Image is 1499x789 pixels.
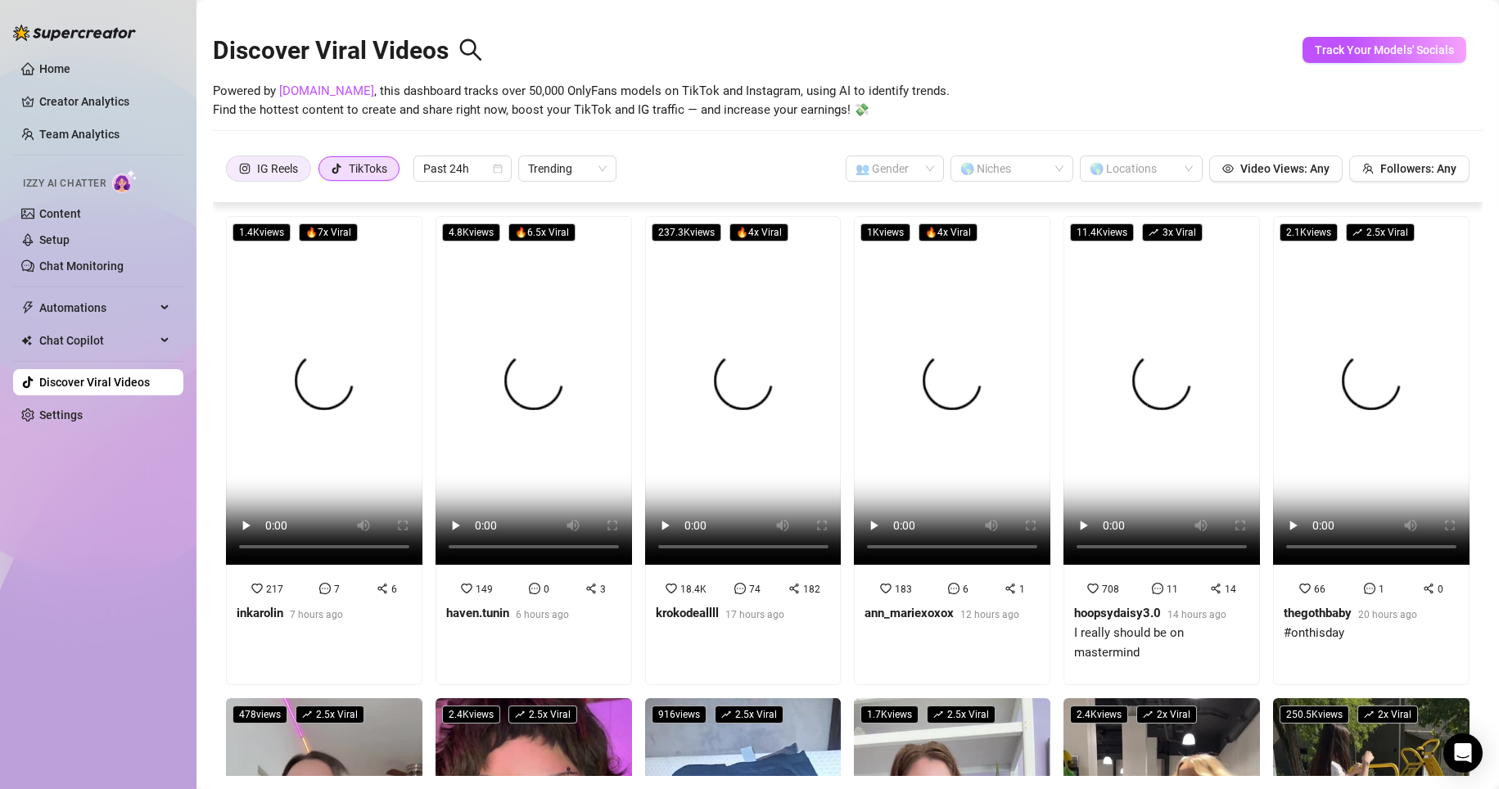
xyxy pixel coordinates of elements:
[493,164,503,174] span: calendar
[1167,584,1178,595] span: 11
[39,259,124,273] a: Chat Monitoring
[927,706,996,724] span: 2.5 x Viral
[39,207,81,220] a: Content
[1167,609,1226,620] span: 14 hours ago
[652,706,707,724] span: 916 views
[680,584,707,595] span: 18.4K
[1210,583,1221,594] span: share-alt
[39,233,70,246] a: Setup
[516,609,569,620] span: 6 hours ago
[302,710,312,719] span: rise
[39,327,156,354] span: Chat Copilot
[1438,584,1443,595] span: 0
[436,216,632,685] a: 4.8Kviews🔥6.5x Viral14903haven.tunin6 hours ago
[279,83,374,98] a: [DOMAIN_NAME]
[423,156,502,181] span: Past 24h
[442,223,500,241] span: 4.8K views
[1222,163,1234,174] span: eye
[1149,228,1158,237] span: rise
[865,606,954,620] strong: ann_mariexoxox
[1019,584,1025,595] span: 1
[1315,43,1454,56] span: Track Your Models' Socials
[226,216,422,685] a: 1.4Kviews🔥7x Viral21776inkarolin7 hours ago
[39,88,170,115] a: Creator Analytics
[21,335,32,346] img: Chat Copilot
[39,62,70,75] a: Home
[266,584,283,595] span: 217
[1346,223,1415,241] span: 2.5 x Viral
[39,376,150,389] a: Discover Viral Videos
[528,156,607,181] span: Trending
[715,706,783,724] span: 2.5 x Viral
[1143,710,1153,719] span: rise
[21,301,34,314] span: thunderbolt
[1074,624,1249,662] div: I really should be on mastermind
[112,169,138,193] img: AI Chatter
[895,584,912,595] span: 183
[1349,156,1470,182] button: Followers: Any
[1142,223,1203,241] span: 3 x Viral
[1005,583,1016,594] span: share-alt
[331,163,342,174] span: tik-tok
[1352,228,1362,237] span: rise
[233,223,291,241] span: 1.4K views
[1280,706,1349,724] span: 250.5K views
[508,706,577,724] span: 2.5 x Viral
[461,583,472,594] span: heart
[23,176,106,192] span: Izzy AI Chatter
[1364,710,1374,719] span: rise
[319,583,331,594] span: message
[721,710,731,719] span: rise
[251,583,263,594] span: heart
[39,408,83,422] a: Settings
[334,584,340,595] span: 7
[656,606,719,620] strong: krokodeallll
[880,583,892,594] span: heart
[666,583,677,594] span: heart
[1225,584,1236,595] span: 14
[948,583,959,594] span: message
[1070,706,1128,724] span: 2.4K views
[1087,583,1099,594] span: heart
[377,583,388,594] span: share-alt
[600,584,606,595] span: 3
[213,35,483,66] h2: Discover Viral Videos
[1284,624,1417,643] div: #onthisday
[508,223,576,241] span: 🔥 6.5 x Viral
[299,223,358,241] span: 🔥 7 x Viral
[1152,583,1163,594] span: message
[1102,584,1119,595] span: 708
[645,216,842,685] a: 237.3Kviews🔥4x Viral18.4K74182krokodeallll17 hours ago
[1074,606,1161,620] strong: hoopsydaisy3.0
[529,583,540,594] span: message
[860,706,919,724] span: 1.7K views
[1379,584,1384,595] span: 1
[1380,162,1456,175] span: Followers: Any
[1280,223,1338,241] span: 2.1K views
[803,584,820,595] span: 182
[1364,583,1375,594] span: message
[963,584,968,595] span: 6
[391,584,397,595] span: 6
[290,609,343,620] span: 7 hours ago
[1070,223,1134,241] span: 11.4K views
[239,163,251,174] span: instagram
[1423,583,1434,594] span: share-alt
[1358,609,1417,620] span: 20 hours ago
[446,606,509,620] strong: haven.tunin
[458,38,483,62] span: search
[1273,216,1470,685] a: 2.1Kviewsrise2.5x Viral6610thegothbaby20 hours ago#onthisday
[476,584,493,595] span: 149
[13,25,136,41] img: logo-BBDzfeDw.svg
[39,295,156,321] span: Automations
[788,583,800,594] span: share-alt
[1362,163,1374,174] span: team
[544,584,549,595] span: 0
[725,609,784,620] span: 17 hours ago
[652,223,721,241] span: 237.3K views
[442,706,500,724] span: 2.4K views
[213,82,950,120] span: Powered by , this dashboard tracks over 50,000 OnlyFans models on TikTok and Instagram, using AI ...
[734,583,746,594] span: message
[1299,583,1311,594] span: heart
[1136,706,1197,724] span: 2 x Viral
